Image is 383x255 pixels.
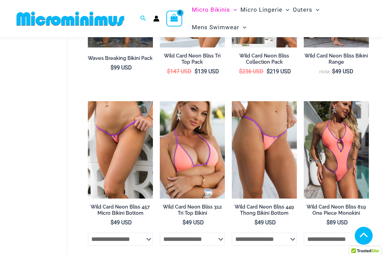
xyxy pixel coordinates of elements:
span: $ [183,219,186,226]
span: Micro Bikinis [192,1,230,19]
img: Wild Card Neon Bliss 449 Thong 01 [232,101,297,199]
h2: Wild Card Neon Bliss Bikini Range [304,53,369,65]
h2: Wild Card Neon Bliss 457 Micro Bikini Bottom [88,204,153,216]
span: Menu Toggle [312,1,319,19]
bdi: 236 USD [239,68,263,75]
bdi: 99 USD [111,64,132,71]
a: Wild Card Neon Bliss Collection Pack [232,53,297,68]
img: MM SHOP LOGO FLAT [14,11,127,26]
h2: Wild Card Neon Bliss Collection Pack [232,53,297,65]
h2: Wild Card Neon Bliss 819 One Piece Monokini [304,204,369,216]
bdi: 49 USD [111,219,132,226]
span: $ [255,219,258,226]
a: Wild Card Neon Bliss 819 One Piece 04Wild Card Neon Bliss 819 One Piece 05Wild Card Neon Bliss 81... [304,101,369,199]
img: Wild Card Neon Bliss 312 Top 457 Micro 04 [88,101,153,199]
a: Waves Breaking Bikini Pack [88,55,153,64]
span: $ [327,219,330,226]
span: Micro Lingerie [240,1,282,19]
a: Micro LingerieMenu ToggleMenu Toggle [239,1,291,19]
span: Menu Toggle [239,19,246,36]
a: OutersMenu ToggleMenu Toggle [291,1,321,19]
a: Wild Card Neon Bliss 449 Thong 01Wild Card Neon Bliss 449 Thong 02Wild Card Neon Bliss 449 Thong 02 [232,101,297,199]
h2: Wild Card Neon Bliss 312 Tri Top Bikini [160,204,225,216]
a: Wild Card Neon Bliss Bikini Range [304,53,369,68]
a: Wild Card Neon Bliss 312 Tri Top Bikini [160,204,225,219]
span: $ [267,68,270,75]
a: Wild Card Neon Bliss 457 Micro Bikini Bottom [88,204,153,219]
a: Mens SwimwearMenu ToggleMenu Toggle [190,19,248,36]
a: Wild Card Neon Bliss Tri Top Pack [160,53,225,68]
span: Mens Swimwear [192,19,239,36]
bdi: 219 USD [267,68,291,75]
span: $ [195,68,198,75]
span: $ [332,68,335,75]
h2: Wild Card Neon Bliss 449 Thong Bikini Bottom [232,204,297,216]
h2: Wild Card Neon Bliss Tri Top Pack [160,53,225,65]
a: Account icon link [153,15,159,22]
a: Wild Card Neon Bliss 312 Top 457 Micro 04Wild Card Neon Bliss 312 Top 457 Micro 05Wild Card Neon ... [88,101,153,199]
span: $ [111,219,114,226]
a: Wild Card Neon Bliss 312 Top 03Wild Card Neon Bliss 312 Top 457 Micro 02Wild Card Neon Bliss 312 ... [160,101,225,199]
a: Wild Card Neon Bliss 819 One Piece Monokini [304,204,369,219]
span: From: [319,70,330,74]
bdi: 139 USD [195,68,219,75]
img: Wild Card Neon Bliss 819 One Piece 04 [304,101,369,199]
bdi: 49 USD [255,219,276,226]
span: Menu Toggle [282,1,289,19]
img: Wild Card Neon Bliss 312 Top 03 [160,101,225,199]
span: Menu Toggle [230,1,237,19]
a: Wild Card Neon Bliss 449 Thong Bikini Bottom [232,204,297,219]
span: Outers [293,1,312,19]
span: $ [111,64,114,71]
span: $ [239,68,242,75]
h2: Waves Breaking Bikini Pack [88,55,153,62]
a: Micro BikinisMenu ToggleMenu Toggle [190,1,239,19]
bdi: 147 USD [167,68,191,75]
bdi: 49 USD [332,68,353,75]
a: View Shopping Cart, empty [166,11,182,26]
bdi: 49 USD [183,219,204,226]
bdi: 89 USD [327,219,348,226]
a: Search icon link [140,14,146,23]
span: $ [167,68,170,75]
